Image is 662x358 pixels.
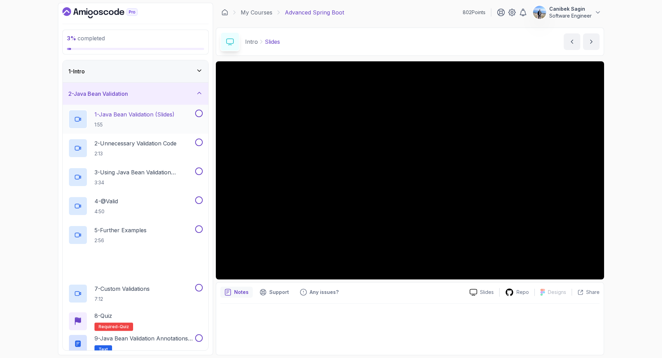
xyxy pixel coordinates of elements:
[120,324,129,329] span: quiz
[480,289,494,296] p: Slides
[464,289,499,296] a: Slides
[285,8,344,17] p: Advanced Spring Boot
[94,295,150,302] p: 7:12
[68,167,203,187] button: 3-Using Java Bean Validation Annotations3:34
[548,289,566,296] p: Designs
[94,334,194,342] p: 9 - Java Bean Validation Annotations Cheat Sheet
[99,347,108,352] span: Text
[63,60,208,82] button: 1-Intro
[572,289,600,296] button: Share
[221,9,228,16] a: Dashboard
[68,90,128,98] h3: 2 - Java Bean Validation
[463,9,485,16] p: 802 Points
[533,6,546,19] img: user profile image
[265,38,280,46] p: Slides
[68,110,203,129] button: 1-Java Bean Validation (Slides)1:55
[67,35,105,42] span: completed
[94,139,177,147] p: 2 - Unnecessary Validation Code
[94,179,194,186] p: 3:34
[234,289,249,296] p: Notes
[500,288,534,297] a: Repo
[62,7,153,18] a: Dashboard
[549,6,592,12] p: Canibek Sagin
[255,287,293,298] button: Support button
[68,67,85,75] h3: 1 - Intro
[94,197,118,205] p: 4 - @Valid
[583,33,600,50] button: next content
[68,196,203,216] button: 4-@Valid4:50
[94,226,147,234] p: 5 - Further Examples
[68,334,203,354] button: 9-Java Bean Validation Annotations Cheat SheetText
[63,83,208,105] button: 2-Java Bean Validation
[94,110,174,119] p: 1 - Java Bean Validation (Slides)
[516,289,529,296] p: Repo
[67,35,76,42] span: 3 %
[564,33,580,50] button: previous content
[68,139,203,158] button: 2-Unnecessary Validation Code2:13
[94,284,150,293] p: 7 - Custom Validations
[68,311,203,331] button: 8-QuizRequired-quiz
[94,121,174,128] p: 1:55
[549,12,592,19] p: Software Engineer
[68,284,203,303] button: 7-Custom Validations7:12
[241,8,272,17] a: My Courses
[94,168,194,176] p: 3 - Using Java Bean Validation Annotations
[68,225,203,245] button: 5-Further Examples2:56
[269,289,289,296] p: Support
[296,287,343,298] button: Feedback button
[533,6,601,19] button: user profile imageCanibek SaginSoftware Engineer
[99,324,120,329] span: Required-
[94,311,112,320] p: 8 - Quiz
[586,289,600,296] p: Share
[94,237,147,244] p: 2:56
[94,150,177,157] p: 2:13
[310,289,339,296] p: Any issues?
[245,38,258,46] p: Intro
[220,287,253,298] button: notes button
[94,208,118,215] p: 4:50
